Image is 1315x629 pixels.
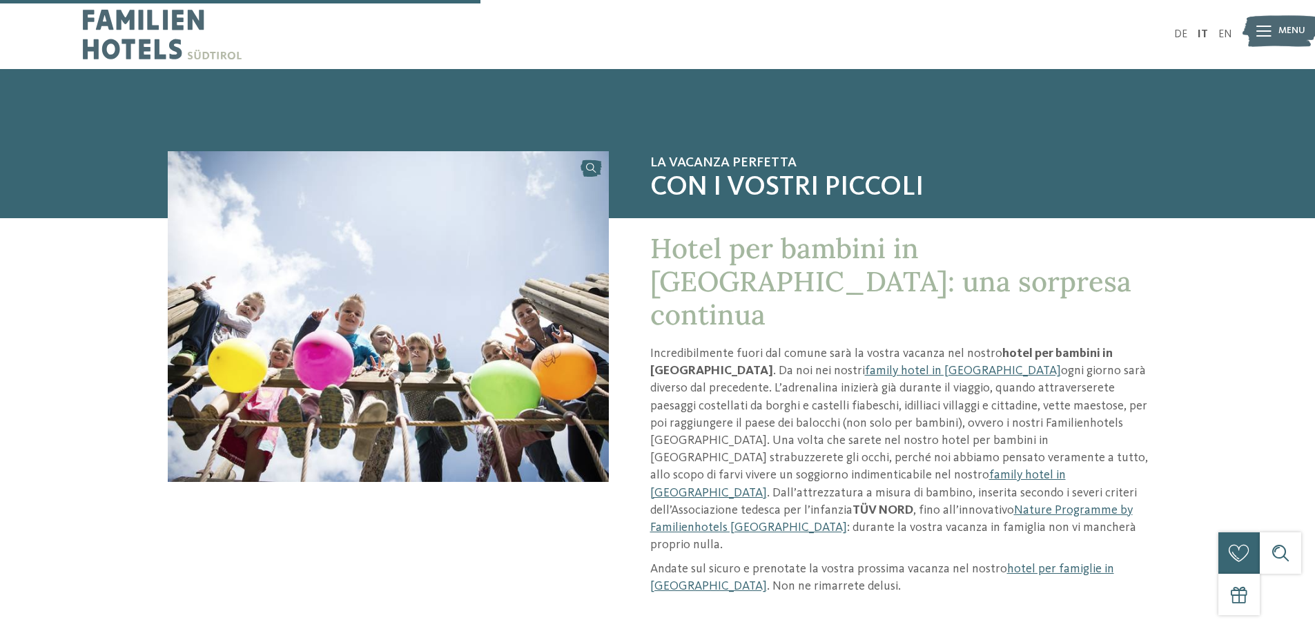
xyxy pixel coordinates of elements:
[650,469,1066,499] a: family hotel in [GEOGRAPHIC_DATA]
[650,345,1148,554] p: Incredibilmente fuori dal comune sarà la vostra vacanza nel nostro . Da noi nei nostri ogni giorn...
[650,561,1148,595] p: Andate sul sicuro e prenotate la vostra prossima vacanza nel nostro . Non ne rimarrete delusi.
[1174,29,1187,40] a: DE
[1198,29,1208,40] a: IT
[168,151,609,482] img: Hotel per bambini in Trentino: giochi e avventure a volontà
[650,504,1133,534] a: Nature Programme by Familienhotels [GEOGRAPHIC_DATA]
[650,231,1131,332] span: Hotel per bambini in [GEOGRAPHIC_DATA]: una sorpresa continua
[1278,24,1305,38] span: Menu
[1218,29,1232,40] a: EN
[865,365,1061,377] a: family hotel in [GEOGRAPHIC_DATA]
[650,171,1148,204] span: con i vostri piccoli
[650,155,1148,171] span: La vacanza perfetta
[853,504,913,516] strong: TÜV NORD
